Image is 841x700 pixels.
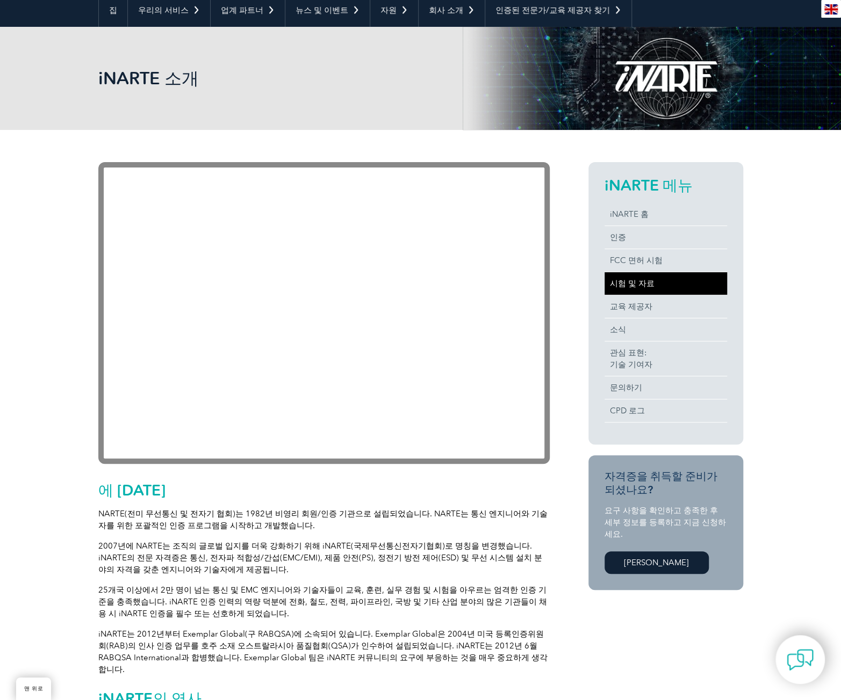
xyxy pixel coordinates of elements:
[98,68,199,89] font: iNARTE 소개
[610,279,655,288] font: 시험 및 자료
[610,406,645,415] font: CPD 로그
[605,203,727,225] a: iNARTE 홈
[605,249,727,272] a: FCC 면허 시험
[296,5,348,15] font: 뉴스 및 이벤트
[610,348,647,358] font: 관심 표현:
[16,677,51,700] a: 맨 위로
[605,506,726,539] font: 요구 사항을 확인하고 충족한 후 세부 정보를 등록하고 지금 신청하세요.
[380,5,397,15] font: 자원
[429,5,463,15] font: 회사 소개
[605,470,717,496] font: 자격증을 취득할 준비가 되셨나요?
[109,5,117,15] font: 집
[787,646,814,673] img: contact-chat.png
[624,558,689,567] font: [PERSON_NAME]
[610,325,626,334] font: 소식
[605,272,727,295] a: 시험 및 자료
[605,376,727,399] a: 문의하기
[824,4,838,14] img: en
[610,232,626,242] font: 인증
[138,5,189,15] font: 우리의 서비스
[24,686,43,692] font: 맨 위로
[98,481,166,499] font: 에 [DATE]
[610,256,663,265] font: FCC 면허 시험
[605,399,727,422] a: CPD 로그
[98,162,550,464] iframe: 유튜브 비디오 플레이어
[605,176,693,194] font: iNARTE 메뉴
[98,585,547,618] font: 25개국 이상에서 2만 명이 넘는 통신 및 EMC 엔지니어와 기술자들이 교육, 훈련, 실무 경험 및 시험을 아우르는 엄격한 인증 기준을 충족했습니다. iNARTE 인증 인력의...
[98,629,548,674] font: iNARTE는 2012년부터 Exemplar Global(구 RABQSA)에 소속되어 있습니다. Exemplar Global은 2004년 미국 등록인증위원회(RAB)의 인사 ...
[221,5,263,15] font: 업계 파트너
[605,341,727,376] a: 관심 표현:기술 기여자
[610,383,642,392] font: 문의하기
[605,226,727,249] a: 인증
[605,318,727,341] a: 소식
[610,302,652,311] font: 교육 제공자
[98,541,542,574] font: 2007년에 NARTE는 조직의 글로벌 입지를 더욱 강화하기 위해 iNARTE(국제무선통신전자기협회)로 명칭을 변경했습니다. iNARTE의 전문 자격증은 통신, 전자파 적합성...
[610,360,652,369] font: 기술 기여자
[605,295,727,318] a: 교육 제공자
[98,509,548,530] font: NARTE(전미 무선통신 및 전자기 협회)는 1982년 비영리 회원/인증 기관으로 설립되었습니다. NARTE는 통신 엔지니어와 기술자를 위한 포괄적인 인증 프로그램을 시작하고...
[495,5,610,15] font: 인증된 전문가/교육 제공자 찾기
[605,551,709,574] a: [PERSON_NAME]
[610,209,649,219] font: iNARTE 홈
